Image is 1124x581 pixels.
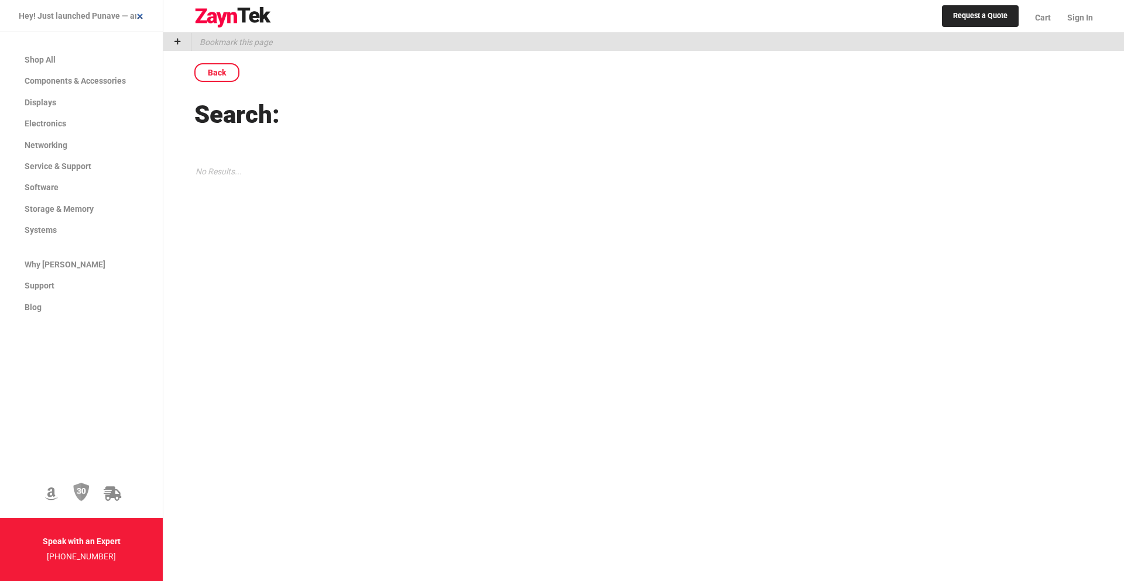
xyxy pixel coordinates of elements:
[194,63,239,82] a: Back
[194,7,272,28] img: logo
[25,55,56,64] span: Shop All
[25,204,94,214] span: Storage & Memory
[25,119,66,128] span: Electronics
[25,225,57,235] span: Systems
[47,552,116,561] a: [PHONE_NUMBER]
[43,537,121,546] strong: Speak with an Expert
[1059,3,1093,32] a: Sign In
[73,482,90,502] img: 30 Day Return Policy
[25,76,126,85] span: Components & Accessories
[196,164,242,180] p: No Results...
[1027,3,1059,32] a: Cart
[1035,13,1051,22] span: Cart
[25,281,54,290] span: Support
[25,183,59,192] span: Software
[25,161,91,171] span: Service & Support
[942,5,1019,27] a: Request a Quote
[194,98,1093,131] h1: Search:
[25,302,42,312] span: Blog
[25,98,56,107] span: Displays
[191,33,272,51] p: Bookmark this page
[25,260,105,269] span: Why [PERSON_NAME]
[25,140,67,150] span: Networking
